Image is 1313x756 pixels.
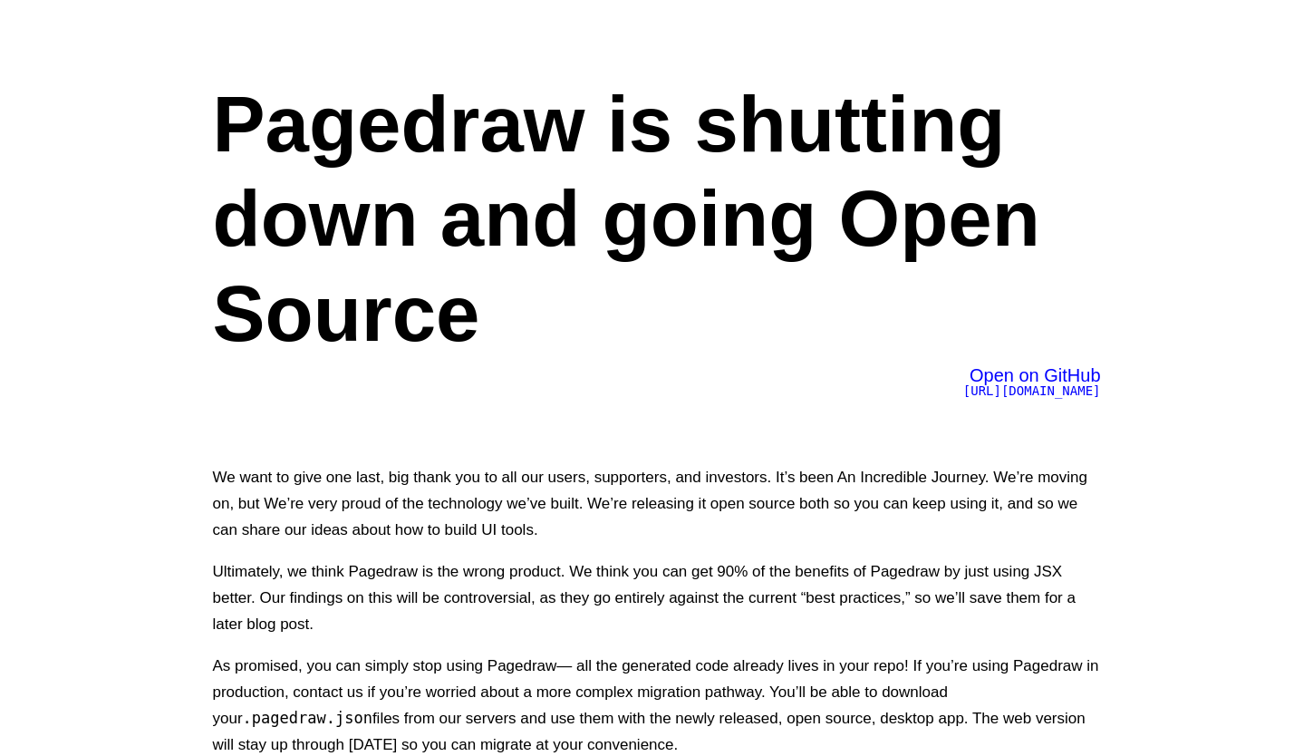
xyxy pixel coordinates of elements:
p: We want to give one last, big thank you to all our users, supporters, and investors. It’s been An... [213,464,1101,543]
span: [URL][DOMAIN_NAME] [963,383,1101,398]
code: .pagedraw.json [243,709,372,727]
p: Ultimately, we think Pagedraw is the wrong product. We think you can get 90% of the benefits of P... [213,558,1101,637]
span: Open on GitHub [970,365,1101,385]
h1: Pagedraw is shutting down and going Open Source [213,77,1101,361]
a: Open on GitHub[URL][DOMAIN_NAME] [963,369,1101,398]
